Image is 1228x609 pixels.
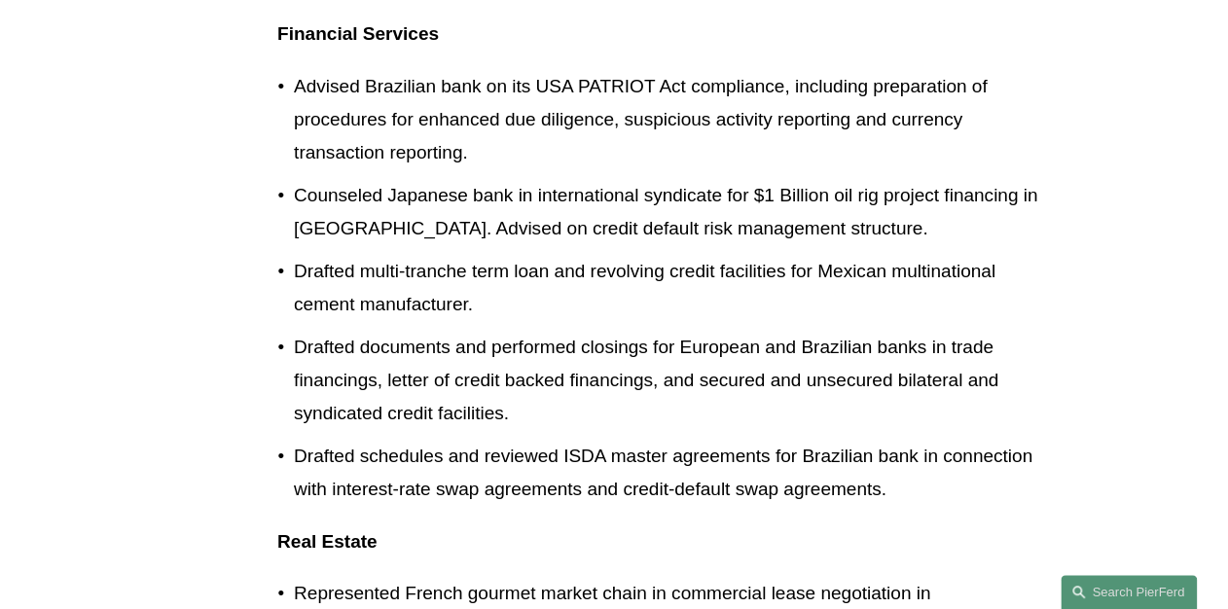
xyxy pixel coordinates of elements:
[277,531,378,552] strong: Real Estate
[294,70,1047,170] p: Advised Brazilian bank on its USA PATRIOT Act compliance, including preparation of procedures for...
[277,23,439,44] strong: Financial Services
[294,179,1047,246] p: Counseled Japanese bank in international syndicate for $1 Billion oil rig project financing in [G...
[294,255,1047,322] p: Drafted multi-tranche term loan and revolving credit facilities for Mexican multinational cement ...
[294,331,1047,431] p: Drafted documents and performed closings for European and Brazilian banks in trade financings, le...
[294,440,1047,507] p: Drafted schedules and reviewed ISDA master agreements for Brazilian bank in connection with inter...
[1061,575,1197,609] a: Search this site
